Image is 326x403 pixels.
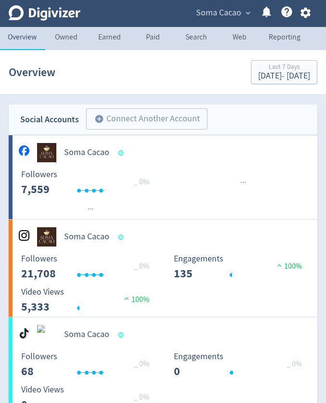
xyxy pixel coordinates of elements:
h5: Soma Cacao [64,147,109,158]
span: _ 0% [134,261,149,271]
img: Soma Cacao undefined [37,325,56,344]
div: Social Accounts [20,113,79,127]
svg: Engagements 135 [169,254,313,280]
a: Paid [131,27,174,50]
a: Search [174,27,218,50]
span: _ 0% [287,359,302,369]
span: Data last synced: 10 Oct 2025, 8:02am (AEDT) [118,150,127,156]
button: Soma Cacao [193,5,253,21]
h5: Soma Cacao [64,329,109,340]
a: Web [218,27,261,50]
svg: Engagements 0 [169,352,313,377]
span: · [240,177,242,189]
span: Data last synced: 10 Oct 2025, 8:02am (AEDT) [118,234,127,240]
span: expand_more [244,9,252,17]
span: · [244,177,246,189]
button: Connect Another Account [86,108,208,130]
span: _ 0% [134,392,149,402]
img: positive-performance.svg [122,295,131,302]
div: Last 7 Days [258,64,310,72]
span: · [91,203,93,215]
span: 100% [122,295,149,304]
a: Owned [44,27,88,50]
svg: Followers --- [16,254,161,280]
span: · [242,177,244,189]
span: add_circle [94,114,104,124]
div: [DATE] - [DATE] [258,72,310,80]
a: Earned [88,27,131,50]
img: Soma Cacao undefined [37,143,56,162]
span: Data last synced: 9 Oct 2025, 3:01pm (AEDT) [118,332,127,338]
img: Soma Cacao undefined [37,227,56,247]
span: · [90,203,91,215]
h5: Soma Cacao [64,231,109,243]
a: Soma Cacao undefinedSoma Cacao Followers --- _ 0% Followers 21,708 Engagements 135 Engagements 13... [9,220,317,317]
a: Reporting [261,27,308,50]
span: 100% [274,261,302,271]
svg: Video Views 5,333 [16,287,161,313]
span: · [88,203,90,215]
svg: Followers --- [16,170,161,195]
span: Soma Cacao [196,5,241,21]
h1: Overview [9,57,55,88]
button: Last 7 Days[DATE]- [DATE] [251,60,317,84]
span: _ 0% [134,177,149,187]
img: positive-performance.svg [274,261,284,269]
a: Connect Another Account [79,110,208,130]
a: Soma Cacao undefinedSoma Cacao Followers --- _ 0% Followers 7,559 ······ [9,135,317,219]
span: _ 0% [134,359,149,369]
svg: Followers --- [16,352,161,377]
